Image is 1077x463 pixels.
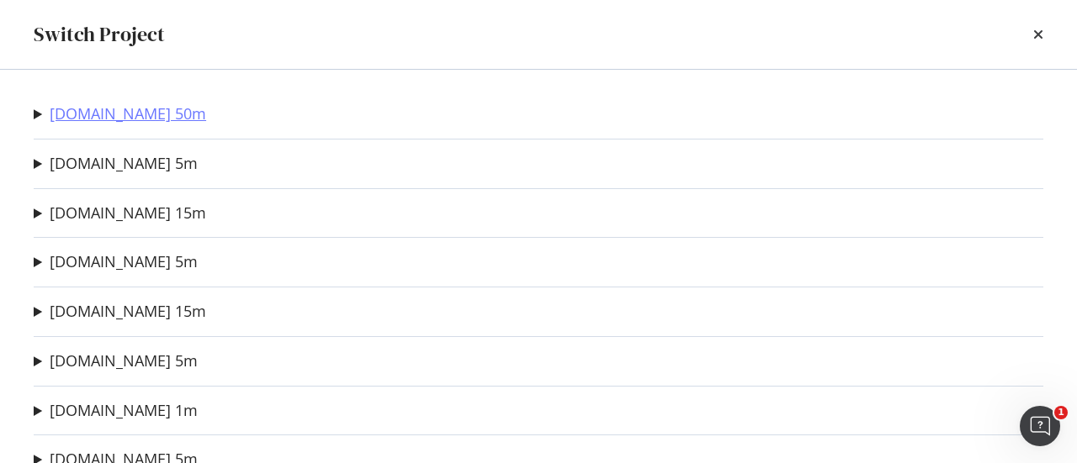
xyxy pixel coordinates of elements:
iframe: Intercom live chat [1020,406,1060,446]
a: [DOMAIN_NAME] 5m [50,253,198,271]
a: [DOMAIN_NAME] 50m [50,105,206,123]
summary: [DOMAIN_NAME] 15m [34,203,206,224]
summary: [DOMAIN_NAME] 5m [34,251,198,273]
a: [DOMAIN_NAME] 5m [50,352,198,370]
div: Switch Project [34,20,165,49]
a: [DOMAIN_NAME] 5m [50,155,198,172]
div: times [1033,20,1043,49]
summary: [DOMAIN_NAME] 15m [34,301,206,323]
summary: [DOMAIN_NAME] 5m [34,153,198,175]
a: [DOMAIN_NAME] 1m [50,402,198,419]
a: [DOMAIN_NAME] 15m [50,204,206,222]
summary: [DOMAIN_NAME] 50m [34,103,206,125]
summary: [DOMAIN_NAME] 1m [34,400,198,422]
span: 1 [1054,406,1068,419]
summary: [DOMAIN_NAME] 5m [34,350,198,372]
a: [DOMAIN_NAME] 15m [50,303,206,320]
